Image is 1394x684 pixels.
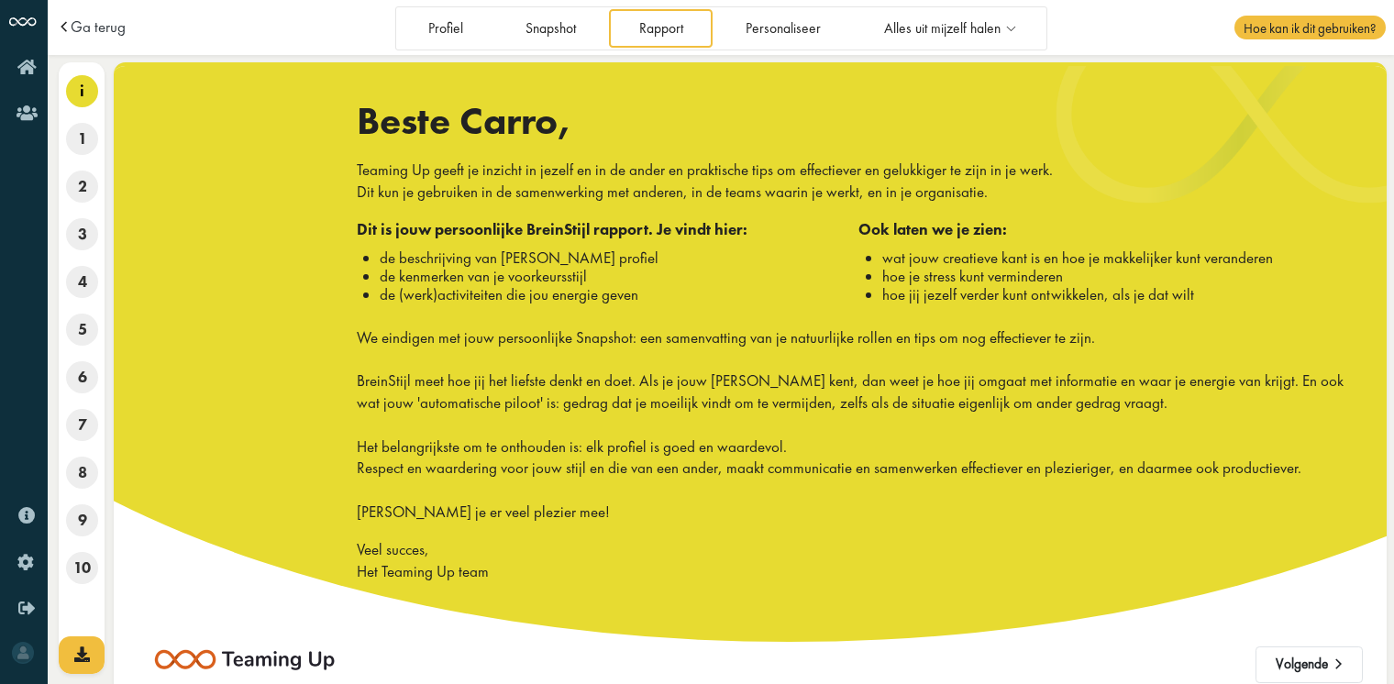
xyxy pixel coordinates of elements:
[398,9,492,47] a: Profiel
[854,9,1044,47] a: Alles uit mijzelf halen
[882,267,1361,285] li: hoe je stress kunt verminderen
[380,285,858,303] li: de (werk)activiteiten die jou energie geven
[66,266,98,298] span: 4
[357,160,1361,204] p: Teaming Up geeft je inzicht in jezelf en in de ander en praktische tips om effectiever en gelukki...
[884,21,1001,37] span: Alles uit mijzelf halen
[66,409,98,441] span: 7
[66,171,98,203] span: 2
[66,457,98,489] span: 8
[357,370,1344,413] span: BreinStijl meet hoe jij het liefste denkt en doet. Als je jouw [PERSON_NAME] kent, dan weet je ho...
[357,219,859,241] div: Dit is jouw persoonlijke BreinStijl rapport. Je vindt hier:
[66,218,98,250] span: 3
[66,123,98,155] span: 1
[380,267,858,285] li: de kenmerken van je voorkeursstijl
[66,314,98,346] span: 5
[66,552,98,584] span: 10
[716,9,851,47] a: Personaliseer
[858,219,1361,241] div: Ook laten we je zien:
[1256,646,1363,683] button: Volgende
[1234,16,1385,39] span: Hoe kan ik dit gebruiken?
[71,19,126,35] a: Ga terug
[609,9,713,47] a: Rapport
[66,75,98,107] span: i
[882,248,1361,267] li: wat jouw creatieve kant is en hoe je makkelijker kunt veranderen
[343,97,1361,598] div: We eindigen met jouw persoonlijke Snapshot: een samenvatting van je natuurlijke rollen en tips om...
[66,504,98,536] span: 9
[357,539,1361,583] p: Veel succes, Het Teaming Up team
[496,9,606,47] a: Snapshot
[882,285,1361,303] li: hoe jij jezelf verder kunt ontwikkelen, als je dat wilt
[380,248,858,267] li: de beschrijving van [PERSON_NAME] profiel
[357,414,1361,524] p: Het belangrijkste om te onthouden is: elk profiel is goed en waardevol. Respect en waardering voo...
[66,361,98,393] span: 6
[153,645,337,675] img: teaming-logo.png
[357,97,1361,144] h1: Beste Carro,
